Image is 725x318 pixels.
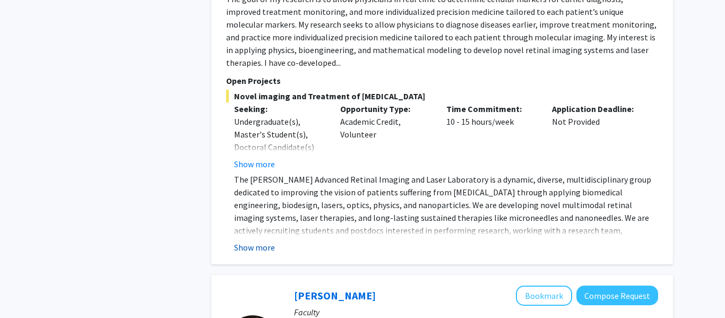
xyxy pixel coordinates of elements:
[234,173,658,275] p: The [PERSON_NAME] Advanced Retinal Imaging and Laser Laboratory is a dynamic, diverse, multidisci...
[234,115,324,243] div: Undergraduate(s), Master's Student(s), Doctoral Candidate(s) (PhD, MD, DMD, PharmD, etc.), Postdo...
[234,102,324,115] p: Seeking:
[332,102,438,170] div: Academic Credit, Volunteer
[226,74,658,87] p: Open Projects
[234,241,275,254] button: Show more
[234,158,275,170] button: Show more
[446,102,537,115] p: Time Commitment:
[226,90,658,102] span: Novel imaging and Treatment of [MEDICAL_DATA]
[544,102,650,170] div: Not Provided
[438,102,545,170] div: 10 - 15 hours/week
[576,286,658,305] button: Compose Request to Amir Kashani
[552,102,642,115] p: Application Deadline:
[340,102,430,115] p: Opportunity Type:
[516,286,572,306] button: Add Amir Kashani to Bookmarks
[8,270,45,310] iframe: Chat
[294,289,376,302] a: [PERSON_NAME]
